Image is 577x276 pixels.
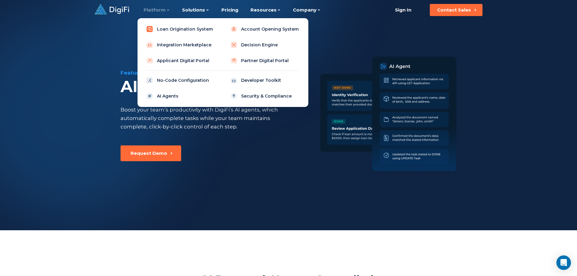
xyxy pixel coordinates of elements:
[227,55,303,67] a: Partner Digital Portal
[131,150,167,156] div: Request Demo
[227,90,303,102] a: Security & Compliance
[556,255,571,270] div: Open Intercom Messenger
[142,23,219,35] a: Loan Origination System
[121,69,320,76] div: Features
[227,23,303,35] a: Account Opening System
[121,78,320,96] div: AI Agents
[430,4,482,16] button: Contact Sales
[142,74,219,86] a: No-Code Configuration
[388,4,419,16] a: Sign In
[227,74,303,86] a: Developer Toolkit
[142,39,219,51] a: Integration Marketplace
[121,145,181,161] button: Request Demo
[142,55,219,67] a: Applicant Digital Portal
[437,7,471,13] div: Contact Sales
[227,39,303,51] a: Decision Engine
[142,90,219,102] a: AI Agents
[121,105,293,131] div: Boost your team’s productivity with DigiFi’s AI agents, which automatically complete tasks while ...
